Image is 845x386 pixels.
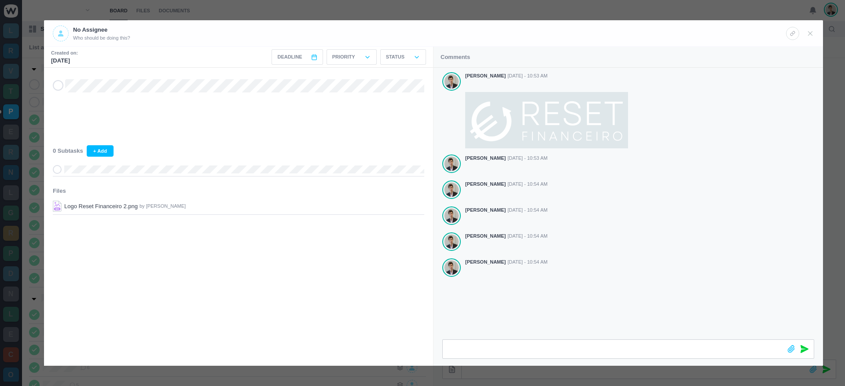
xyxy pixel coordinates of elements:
[51,56,78,65] p: [DATE]
[87,145,114,157] button: + Add
[140,202,186,210] p: by [PERSON_NAME]
[51,49,78,57] small: Created on:
[53,147,83,155] span: 0 Subtasks
[53,187,424,195] h3: Files
[277,53,302,61] span: Deadline
[53,201,62,212] img: Logo Reset Financeiro 2.png
[386,53,404,61] p: Status
[64,202,138,211] p: Logo Reset Financeiro 2.png
[73,34,130,42] span: Who should be doing this?
[332,53,355,61] p: Priority
[441,53,470,62] p: Comments
[73,26,130,34] p: No Assignee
